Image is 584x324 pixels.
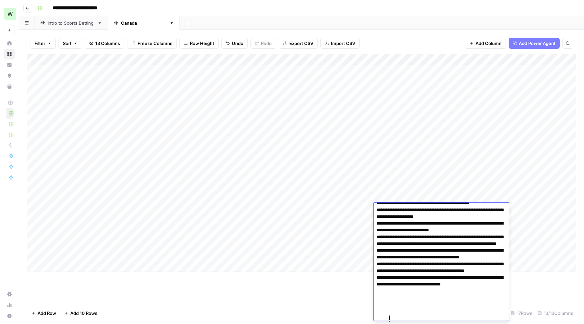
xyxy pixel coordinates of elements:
[4,38,15,49] a: Home
[465,38,506,49] button: Add Column
[138,40,172,47] span: Freeze Columns
[232,40,243,47] span: Undo
[476,40,502,47] span: Add Column
[95,40,120,47] span: 13 Columns
[221,38,248,49] button: Undo
[519,40,556,47] span: Add Power Agent
[121,20,167,26] div: [GEOGRAPHIC_DATA]
[85,38,124,49] button: 13 Columns
[63,40,72,47] span: Sort
[127,38,177,49] button: Freeze Columns
[289,40,313,47] span: Export CSV
[179,38,219,49] button: Row Height
[4,300,15,310] a: Usage
[30,38,56,49] button: Filter
[279,38,318,49] button: Export CSV
[4,81,15,92] a: Your Data
[4,310,15,321] button: Help + Support
[58,38,82,49] button: Sort
[4,5,15,22] button: Workspace: Workspace1
[535,308,576,319] div: 13/13 Columns
[48,20,95,26] div: Intro to Sports Betting
[70,310,97,317] span: Add 10 Rows
[34,16,108,30] a: Intro to Sports Betting
[508,308,535,319] div: 17 Rows
[320,38,360,49] button: Import CSV
[4,60,15,70] a: Insights
[27,308,60,319] button: Add Row
[60,308,101,319] button: Add 10 Rows
[509,38,560,49] button: Add Power Agent
[331,40,355,47] span: Import CSV
[4,70,15,81] a: Opportunities
[190,40,214,47] span: Row Height
[261,40,272,47] span: Redo
[4,289,15,300] a: Settings
[7,10,13,18] span: W
[34,40,45,47] span: Filter
[250,38,276,49] button: Redo
[4,49,15,60] a: Browse
[38,310,56,317] span: Add Row
[108,16,180,30] a: [GEOGRAPHIC_DATA]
